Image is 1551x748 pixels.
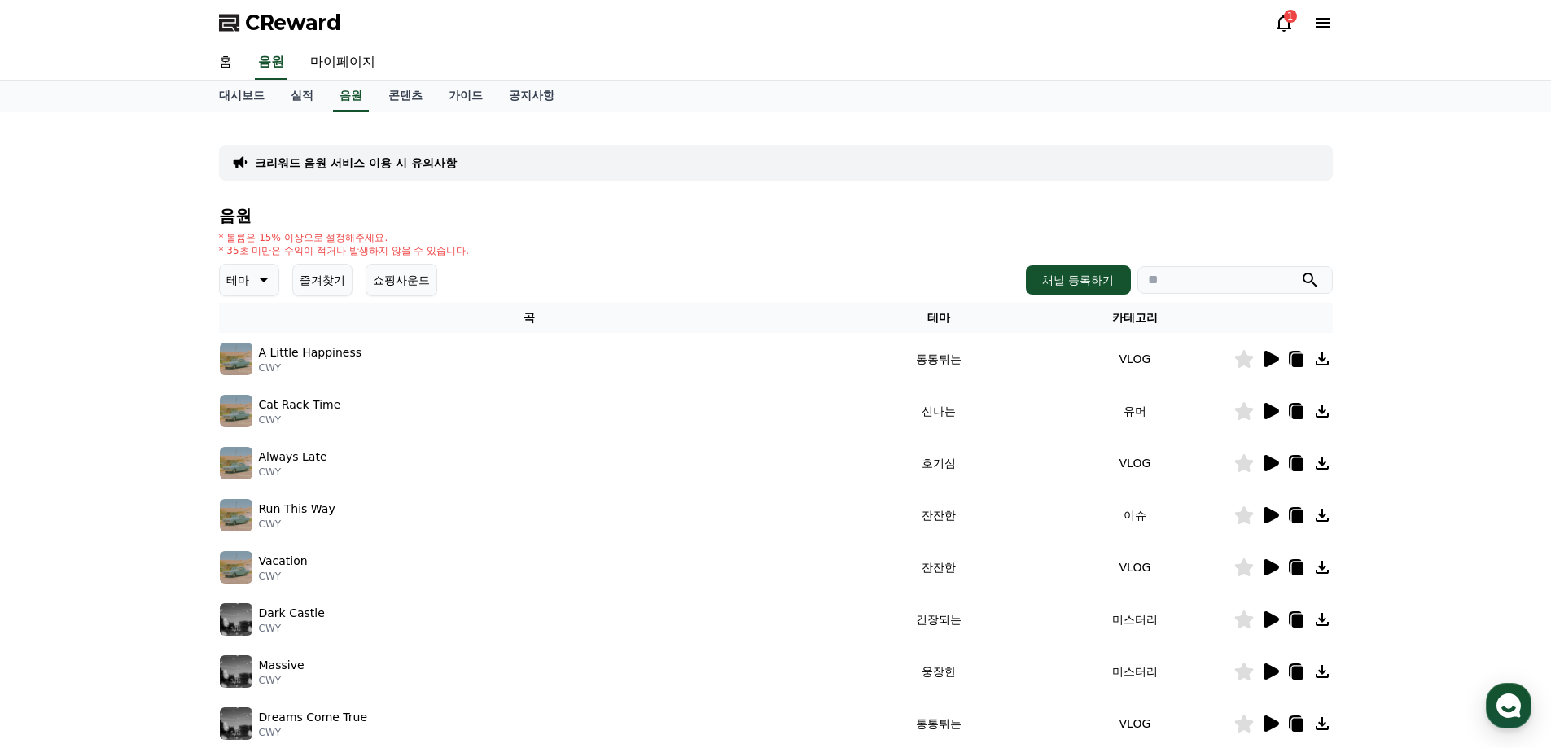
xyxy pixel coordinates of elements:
[366,264,437,296] button: 쇼핑사운드
[1274,13,1294,33] a: 1
[840,645,1036,698] td: 웅장한
[259,466,327,479] p: CWY
[840,385,1036,437] td: 신나는
[220,447,252,479] img: music
[206,46,245,80] a: 홈
[219,264,279,296] button: 테마
[259,622,325,635] p: CWY
[42,540,70,553] span: Home
[220,603,252,636] img: music
[206,81,278,112] a: 대시보드
[840,489,1036,541] td: 잔잔한
[259,605,325,622] p: Dark Castle
[259,518,335,531] p: CWY
[259,396,341,413] p: Cat Rack Time
[1036,593,1233,645] td: 미스터리
[840,593,1036,645] td: 긴장되는
[259,413,341,426] p: CWY
[220,655,252,688] img: music
[210,516,313,557] a: Settings
[259,553,308,570] p: Vacation
[220,395,252,427] img: music
[840,303,1036,333] th: 테마
[1036,333,1233,385] td: VLOG
[278,81,326,112] a: 실적
[1036,489,1233,541] td: 이슈
[219,244,470,257] p: * 35초 미만은 수익이 적거나 발생하지 않을 수 있습니다.
[255,155,457,171] a: 크리워드 음원 서비스 이용 시 유의사항
[259,501,335,518] p: Run This Way
[436,81,496,112] a: 가이드
[840,333,1036,385] td: 통통튀는
[1036,385,1233,437] td: 유머
[219,207,1333,225] h4: 음원
[333,81,369,112] a: 음원
[220,499,252,531] img: music
[5,516,107,557] a: Home
[1036,437,1233,489] td: VLOG
[259,361,362,374] p: CWY
[219,10,341,36] a: CReward
[375,81,436,112] a: 콘텐츠
[219,303,841,333] th: 곡
[107,516,210,557] a: Messages
[1036,541,1233,593] td: VLOG
[840,437,1036,489] td: 호기심
[259,674,305,687] p: CWY
[1036,303,1233,333] th: 카테고리
[226,269,249,291] p: 테마
[241,540,281,553] span: Settings
[259,726,368,739] p: CWY
[255,46,287,80] a: 음원
[1284,10,1297,23] div: 1
[259,709,368,726] p: Dreams Come True
[135,541,183,554] span: Messages
[259,448,327,466] p: Always Late
[297,46,388,80] a: 마이페이지
[292,264,353,296] button: 즐겨찾기
[496,81,567,112] a: 공지사항
[219,231,470,244] p: * 볼륨은 15% 이상으로 설정해주세요.
[259,657,305,674] p: Massive
[1026,265,1130,295] button: 채널 등록하기
[259,570,308,583] p: CWY
[259,344,362,361] p: A Little Happiness
[245,10,341,36] span: CReward
[220,343,252,375] img: music
[220,551,252,584] img: music
[220,707,252,740] img: music
[1036,645,1233,698] td: 미스터리
[840,541,1036,593] td: 잔잔한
